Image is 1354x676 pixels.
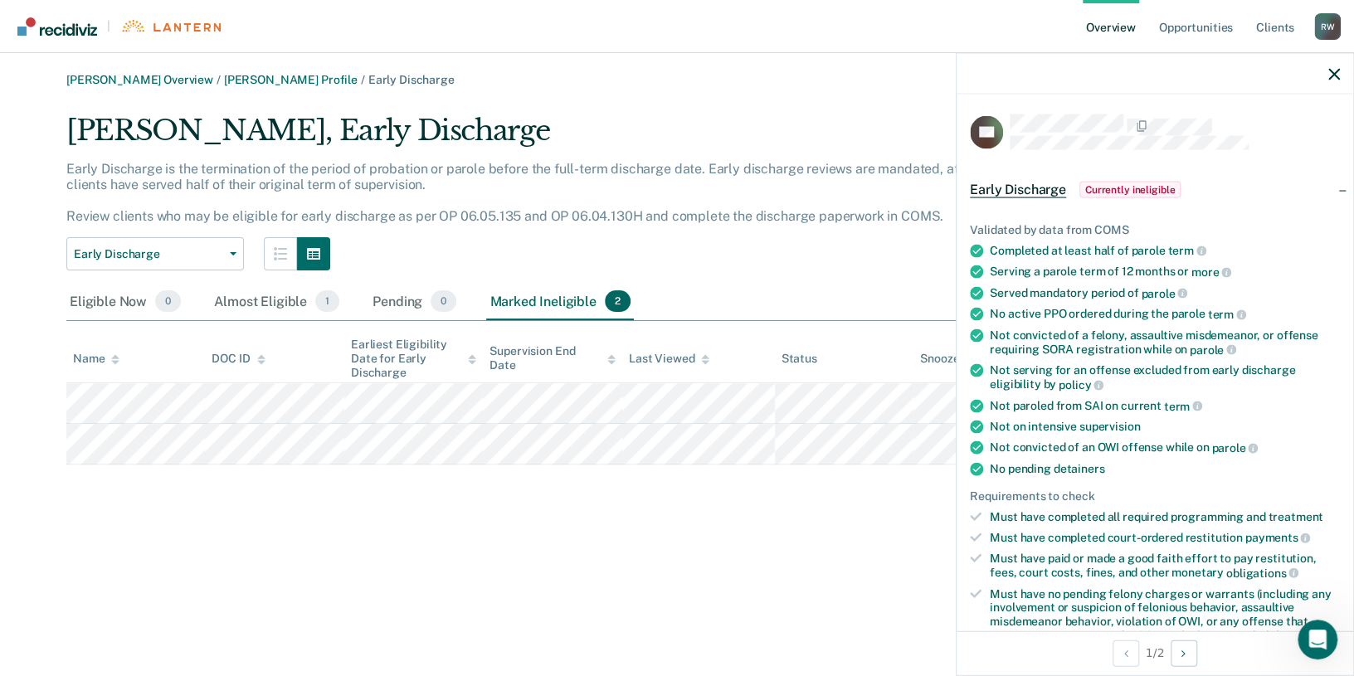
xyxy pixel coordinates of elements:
div: Almost Eligible [211,284,343,320]
span: treatment [1268,509,1323,523]
span: parole [1211,441,1258,455]
div: Not paroled from SAI on current [990,398,1340,413]
div: Validated by data from COMS [970,222,1340,236]
div: Not serving for an offense excluded from early discharge eligibility by [990,363,1340,391]
div: Must have completed all required programming and [990,509,1340,523]
span: 1 [315,290,339,312]
span: supervision [1079,420,1140,433]
span: 0 [431,290,456,312]
div: Served mandatory period of [990,285,1340,300]
p: Early Discharge is the termination of the period of probation or parole before the full-term disc... [66,161,1053,225]
div: [PERSON_NAME], Early Discharge [66,114,1082,161]
div: Pending [369,284,460,320]
span: term [1167,244,1205,257]
div: Must have completed court-ordered restitution [990,530,1340,545]
div: Marked Ineligible [486,284,634,320]
div: Not convicted of an OWI offense while on [990,440,1340,455]
div: DOC ID [212,352,265,366]
div: Requirements to check [970,489,1340,503]
span: parole [1190,343,1236,356]
button: Previous Opportunity [1113,640,1139,666]
span: Early Discharge [74,247,223,261]
span: obligations [1226,566,1298,579]
div: Snooze ends in [920,352,1014,366]
a: [PERSON_NAME] Profile [224,73,358,86]
div: Earliest Eligibility Date for Early Discharge [351,338,476,379]
a: [PERSON_NAME] Overview [66,73,213,86]
span: | [97,19,120,33]
img: Lantern [120,20,221,32]
span: more [1191,265,1231,279]
span: policy [1059,378,1103,391]
div: No pending [990,462,1340,476]
span: term [1164,399,1202,412]
span: parole [1141,286,1187,299]
span: detainers [1053,462,1104,475]
span: / [358,73,368,86]
span: payments [1245,531,1311,544]
div: Serving a parole term of 12 months or [990,265,1340,280]
div: Not convicted of a felony, assaultive misdemeanor, or offense requiring SORA registration while on [990,328,1340,357]
div: Supervision End Date [489,344,615,372]
button: Next Opportunity [1171,640,1197,666]
div: Last Viewed [629,352,709,366]
span: Early Discharge [970,181,1066,197]
div: 1 / 2 [957,630,1353,674]
div: R W [1314,13,1341,40]
div: Early DischargeCurrently ineligible [957,163,1353,216]
span: 0 [155,290,181,312]
div: Must have paid or made a good faith effort to pay restitution, fees, court costs, fines, and othe... [990,552,1340,580]
div: Name [73,352,119,366]
div: Not on intensive [990,420,1340,434]
span: term [1207,308,1245,321]
div: No active PPO ordered during the parole [990,307,1340,322]
span: 2 [605,290,631,312]
button: Profile dropdown button [1314,13,1341,40]
div: Must have no pending felony charges or warrants (including any involvement or suspicion of feloni... [990,586,1340,656]
iframe: Intercom live chat [1298,620,1337,659]
div: Eligible Now [66,284,184,320]
img: Recidiviz [17,17,97,36]
div: Completed at least half of parole [990,243,1340,258]
span: Currently ineligible [1079,181,1181,197]
div: Status [782,352,817,366]
span: / [213,73,224,86]
span: Early Discharge [368,73,455,86]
